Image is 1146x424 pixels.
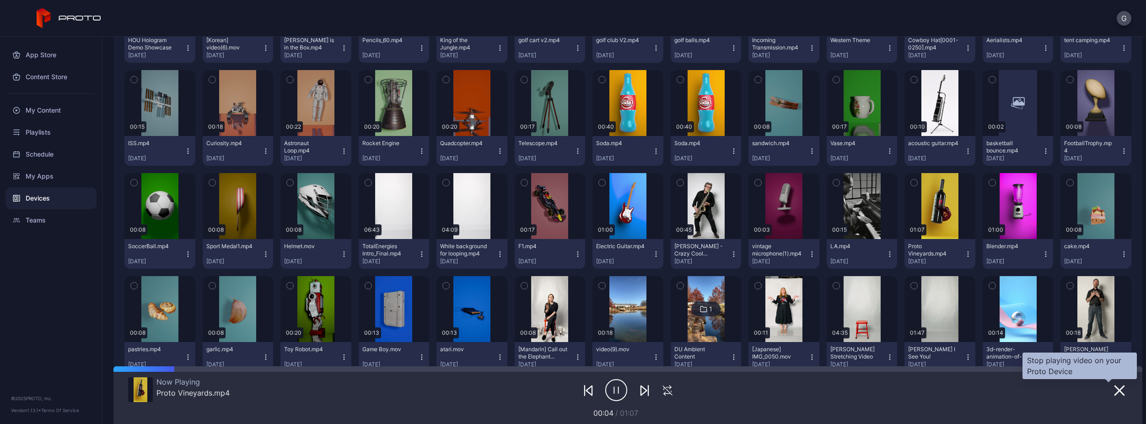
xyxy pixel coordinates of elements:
[752,346,802,360] div: [Japanese] IMG_0050.mov
[908,243,958,257] div: Proto Vineyards.mp4
[674,346,725,360] div: DU Ambient Content
[284,155,340,162] div: [DATE]
[359,239,430,269] button: TotalEnergies Intro_Final.mp4[DATE]
[203,136,274,166] button: Curiosity.mp4[DATE]
[671,239,742,269] button: [PERSON_NAME] - Crazy Cool Technology.mp4[DATE]
[983,239,1054,269] button: Blender.mp4[DATE]
[596,346,646,353] div: video(9).mov
[362,346,413,353] div: Game Boy.mov
[284,258,340,265] div: [DATE]
[1060,33,1131,63] button: tent camping.mp4[DATE]
[748,136,819,166] button: sandwich.mp4[DATE]
[518,361,575,368] div: [DATE]
[440,155,496,162] div: [DATE]
[5,209,97,231] div: Teams
[752,155,808,162] div: [DATE]
[1064,258,1120,265] div: [DATE]
[359,136,430,166] button: Rocket Engine[DATE]
[206,361,263,368] div: [DATE]
[709,305,712,313] div: 1
[596,140,646,147] div: Soda.mp4
[5,187,97,209] a: Devices
[515,239,586,269] button: F1.mp4[DATE]
[518,52,575,59] div: [DATE]
[596,52,652,59] div: [DATE]
[986,258,1043,265] div: [DATE]
[128,52,184,59] div: [DATE]
[5,121,97,143] a: Playlists
[518,155,575,162] div: [DATE]
[206,155,263,162] div: [DATE]
[674,155,731,162] div: [DATE]
[904,33,975,63] button: Cowboy Hat[0001-0250].mp4[DATE]
[436,33,507,63] button: King of the Jungle.mp4[DATE]
[5,44,97,66] a: App Store
[986,155,1043,162] div: [DATE]
[128,258,184,265] div: [DATE]
[904,239,975,269] button: Proto Vineyards.mp4[DATE]
[592,342,663,372] button: video(9).mov[DATE]
[830,346,881,360] div: Jodi Stretching Video
[908,361,964,368] div: [DATE]
[359,33,430,63] button: Pencils_60.mp4[DATE]
[752,52,808,59] div: [DATE]
[5,143,97,165] a: Schedule
[128,243,178,250] div: SoccerBall.mp4
[280,136,351,166] button: Astronaut Loop.mp4[DATE]
[440,346,490,353] div: atari.mov
[674,52,731,59] div: [DATE]
[518,37,569,44] div: golf cart v2.mp4
[515,342,586,372] button: [Mandarin] Call out the Elephant [PERSON_NAME][DATE]
[156,377,230,386] div: Now Playing
[983,342,1054,372] button: 3d-render-animation-of-ball-sliding-1692902 (1).mp4[DATE]
[518,258,575,265] div: [DATE]
[284,361,340,368] div: [DATE]
[206,243,257,250] div: Sport Medal1.mp4
[596,37,646,44] div: golf club V2.mp4
[908,37,958,51] div: Cowboy Hat[0001-0250].mp4
[674,258,731,265] div: [DATE]
[1064,346,1114,360] div: Mike B Intro to Future.MP4
[280,239,351,269] button: Helmet.mov[DATE]
[5,99,97,121] a: My Content
[908,155,964,162] div: [DATE]
[986,140,1037,154] div: basketball bounce.mp4
[362,361,419,368] div: [DATE]
[830,243,881,250] div: LA.mp4
[440,52,496,59] div: [DATE]
[518,243,569,250] div: F1.mp4
[986,243,1037,250] div: Blender.mp4
[440,361,496,368] div: [DATE]
[362,155,419,162] div: [DATE]
[440,140,490,147] div: Quadcopter.mp4
[1064,243,1114,250] div: cake.mp4
[827,342,898,372] button: [PERSON_NAME] Stretching Video[DATE]
[596,243,646,250] div: Electric Guitar.mp4
[515,136,586,166] button: Telescope.mp4[DATE]
[827,136,898,166] button: Vase.mp4[DATE]
[518,346,569,360] div: [Mandarin] Call out the Elephant Jodi
[908,52,964,59] div: [DATE]
[983,33,1054,63] button: Aerialists.mp4[DATE]
[436,239,507,269] button: White background for looping.mp4[DATE]
[1060,239,1131,269] button: cake.mp4[DATE]
[752,37,802,51] div: Incoming Transmission.mp4
[518,140,569,147] div: Telescope.mp4
[671,136,742,166] button: Soda.mp4[DATE]
[440,37,490,51] div: King of the Jungle.mp4
[752,258,808,265] div: [DATE]
[284,37,334,51] div: Howie Mandel is in the Box.mp4
[440,243,490,257] div: White background for looping.mp4
[362,52,419,59] div: [DATE]
[203,342,274,372] button: garlic.mp4[DATE]
[284,243,334,250] div: Helmet.mov
[827,33,898,63] button: Western Theme[DATE]
[908,346,958,360] div: Jodi I See You!
[156,388,230,397] div: Proto Vineyards.mp4
[11,395,91,402] div: © 2025 PROTO, Inc.
[206,52,263,59] div: [DATE]
[440,258,496,265] div: [DATE]
[620,408,638,418] span: 01:07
